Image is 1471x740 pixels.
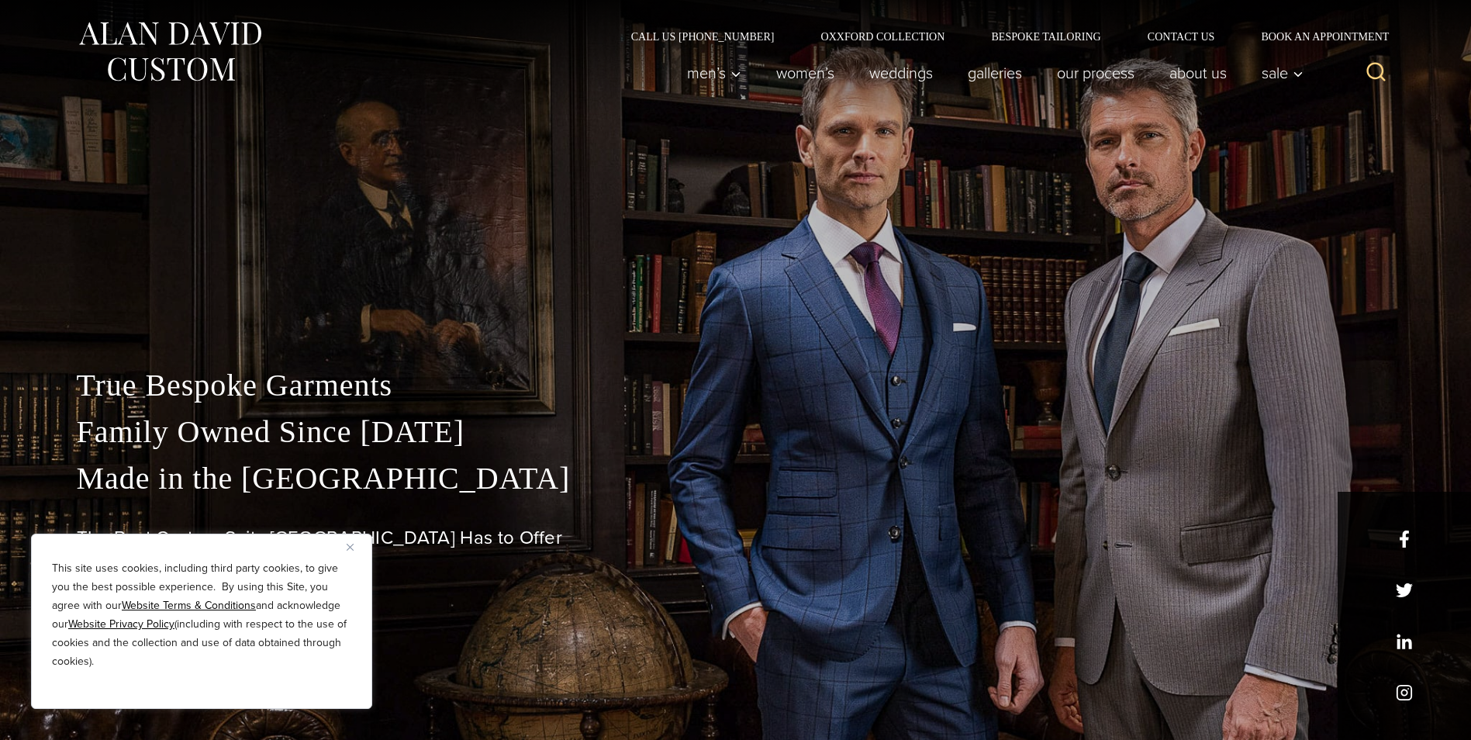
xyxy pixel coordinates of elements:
[1124,31,1238,42] a: Contact Us
[77,362,1395,502] p: True Bespoke Garments Family Owned Since [DATE] Made in the [GEOGRAPHIC_DATA]
[68,616,174,632] a: Website Privacy Policy
[122,597,256,614] a: Website Terms & Conditions
[758,57,851,88] a: Women’s
[687,65,741,81] span: Men’s
[669,57,1311,88] nav: Primary Navigation
[347,538,365,556] button: Close
[851,57,950,88] a: weddings
[1039,57,1152,88] a: Our Process
[347,544,354,551] img: Close
[1358,54,1395,92] button: View Search Form
[1152,57,1244,88] a: About Us
[608,31,1395,42] nav: Secondary Navigation
[77,527,1395,549] h1: The Best Custom Suits [GEOGRAPHIC_DATA] Has to Offer
[797,31,968,42] a: Oxxford Collection
[608,31,798,42] a: Call Us [PHONE_NUMBER]
[52,559,351,671] p: This site uses cookies, including third party cookies, to give you the best possible experience. ...
[1262,65,1304,81] span: Sale
[968,31,1124,42] a: Bespoke Tailoring
[1238,31,1394,42] a: Book an Appointment
[950,57,1039,88] a: Galleries
[77,17,263,86] img: Alan David Custom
